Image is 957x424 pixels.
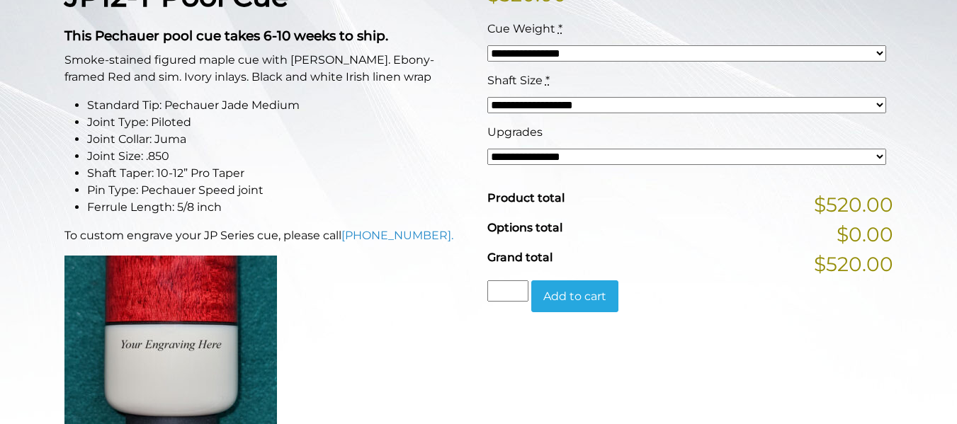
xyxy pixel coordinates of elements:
li: Ferrule Length: 5/8 inch [87,199,470,216]
img: An image of a cue butt with the words "YOUR ENGRAVING HERE". [64,256,277,424]
p: To custom engrave your JP Series cue, please call [64,227,470,244]
input: Product quantity [487,280,528,302]
button: Add to cart [531,280,618,313]
li: Joint Size: .850 [87,148,470,165]
li: Pin Type: Pechauer Speed joint [87,182,470,199]
span: Upgrades [487,125,543,139]
span: $520.00 [814,190,893,219]
span: Shaft Size [487,74,543,87]
li: Standard Tip: Pechauer Jade Medium [87,97,470,114]
abbr: required [558,22,562,35]
p: Smoke-stained figured maple cue with [PERSON_NAME]. Ebony-framed Red and sim. Ivory inlays. Black... [64,52,470,86]
span: $0.00 [837,219,893,249]
span: Grand total [487,251,553,264]
li: Shaft Taper: 10-12” Pro Taper [87,165,470,182]
abbr: required [545,74,550,87]
a: [PHONE_NUMBER]. [341,229,453,242]
li: Joint Type: Piloted [87,114,470,131]
span: Options total [487,221,562,234]
strong: This Pechauer pool cue takes 6-10 weeks to ship. [64,28,388,44]
span: $520.00 [814,249,893,279]
span: Product total [487,191,565,205]
span: Cue Weight [487,22,555,35]
li: Joint Collar: Juma [87,131,470,148]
